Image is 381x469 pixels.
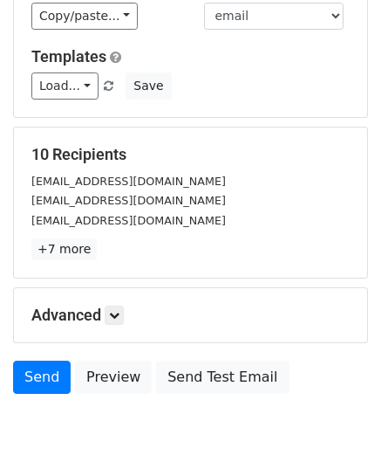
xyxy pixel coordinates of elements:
a: Templates [31,47,106,66]
a: Preview [75,361,152,394]
small: [EMAIL_ADDRESS][DOMAIN_NAME] [31,175,226,188]
a: Load... [31,72,99,100]
small: [EMAIL_ADDRESS][DOMAIN_NAME] [31,214,226,227]
a: Send Test Email [156,361,289,394]
button: Save [126,72,171,100]
h5: 10 Recipients [31,145,350,164]
a: Copy/paste... [31,3,138,30]
a: Send [13,361,71,394]
small: [EMAIL_ADDRESS][DOMAIN_NAME] [31,194,226,207]
a: +7 more [31,238,97,260]
iframe: Chat Widget [294,385,381,469]
h5: Advanced [31,306,350,325]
